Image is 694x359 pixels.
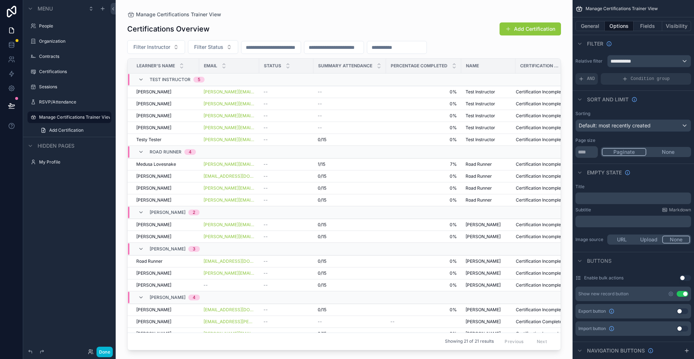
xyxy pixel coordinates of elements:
span: Add Certification [49,127,83,133]
span: Markdown [669,207,691,213]
label: Image source [575,237,604,242]
span: Road Runner [150,149,181,155]
button: URL [608,236,635,244]
label: People [39,23,110,29]
span: Condition group [631,76,670,82]
button: Upload [635,236,663,244]
a: Add Certification [36,124,111,136]
span: Status [264,63,281,69]
a: Markdown [662,207,691,213]
span: Percentage Completed [391,63,447,69]
div: Show new record button [578,291,629,297]
span: [PERSON_NAME] [150,246,185,252]
div: scrollable content [575,193,691,204]
label: Subtitle [575,207,591,213]
span: Buttons [587,257,612,265]
div: 5 [198,77,200,83]
label: Organization [39,38,110,44]
button: Fields [634,21,663,31]
div: 4 [193,295,196,300]
label: Manage Certifications Trainer View [39,114,110,120]
span: Filter [587,40,603,47]
span: Test Instructor [150,77,190,83]
span: [PERSON_NAME] [150,295,185,300]
div: scrollable content [575,216,691,227]
label: Relative filter [575,58,604,64]
div: 3 [193,246,196,252]
span: AND [587,76,595,82]
button: General [575,21,605,31]
label: Page size [575,138,595,143]
span: Hidden pages [38,142,74,149]
span: Menu [38,5,53,12]
span: Email [204,63,217,69]
span: Import button [578,326,606,331]
span: Certification Status [520,63,560,69]
span: Name [466,63,479,69]
label: Title [575,184,584,190]
span: Empty state [587,169,622,176]
span: Learner's Name [137,63,175,69]
div: 4 [189,149,192,155]
label: Enable bulk actions [584,275,624,281]
label: Sessions [39,84,110,90]
span: Manage Certifications Trainer View [586,6,658,12]
button: None [662,236,690,244]
span: Sort And Limit [587,96,629,103]
span: [PERSON_NAME] [150,210,185,215]
button: Paginate [602,148,646,156]
div: 2 [193,210,195,215]
span: Export button [578,308,606,314]
span: Navigation buttons [587,347,645,354]
button: Done [97,347,113,357]
label: RSVP/Attendance [39,99,110,105]
span: Default: most recently created [579,122,651,128]
span: Summary Attendance [318,63,372,69]
label: Certifications [39,69,110,75]
button: Default: most recently created [575,119,691,132]
button: Options [605,21,634,31]
span: Showing 21 of 21 results [445,339,494,345]
button: None [646,148,690,156]
button: Visibility [662,21,691,31]
label: My Profile [39,159,110,165]
label: Sorting [575,111,590,117]
label: Contracts [39,54,110,59]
